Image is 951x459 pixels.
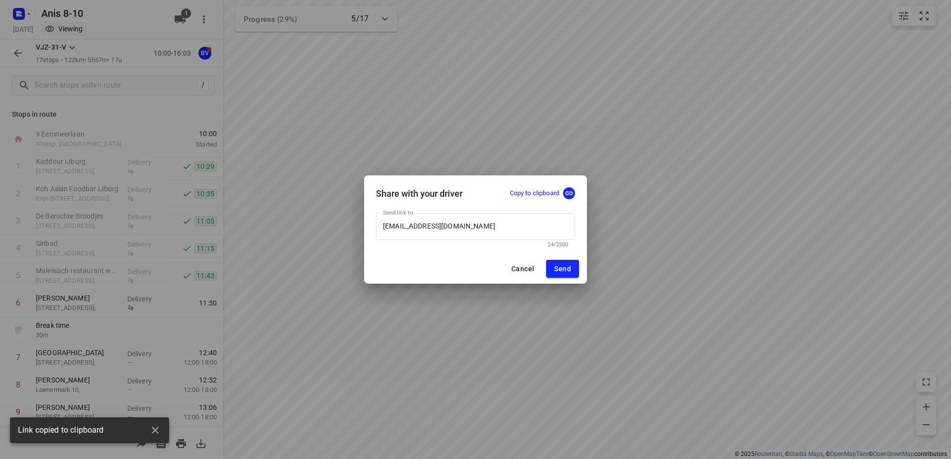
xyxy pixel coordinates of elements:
p: Copy to clipboard [510,189,559,198]
button: Cancel [503,260,542,278]
span: Cancel [511,265,534,273]
span: 24/2500 [548,241,568,248]
span: Send [554,265,571,273]
input: Driver’s email address [376,213,575,240]
span: Link copied to clipboard [18,425,104,436]
button: Send [546,260,579,278]
h5: Share with your driver [376,188,463,199]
